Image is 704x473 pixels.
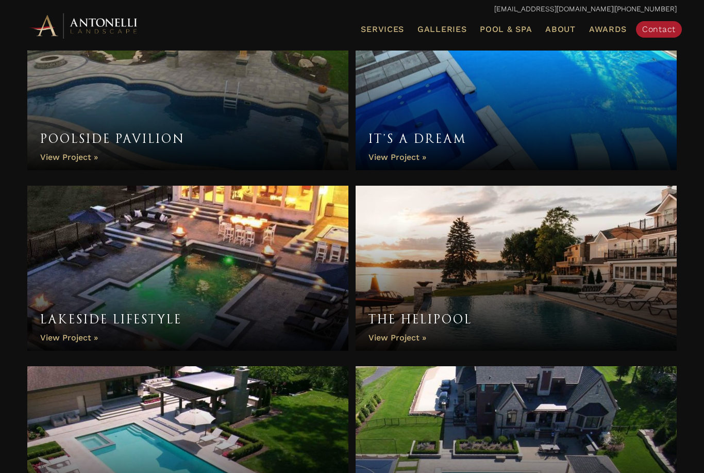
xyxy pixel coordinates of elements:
[494,5,613,13] a: [EMAIL_ADDRESS][DOMAIN_NAME]
[361,25,404,34] span: Services
[357,23,408,36] a: Services
[480,24,532,34] span: Pool & Spa
[545,25,576,34] span: About
[585,23,631,36] a: Awards
[476,23,536,36] a: Pool & Spa
[589,24,627,34] span: Awards
[413,23,471,36] a: Galleries
[27,11,141,40] img: Antonelli Horizontal Logo
[541,23,580,36] a: About
[27,3,677,16] p: |
[417,24,466,34] span: Galleries
[642,24,676,34] span: Contact
[615,5,677,13] a: [PHONE_NUMBER]
[636,21,682,38] a: Contact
